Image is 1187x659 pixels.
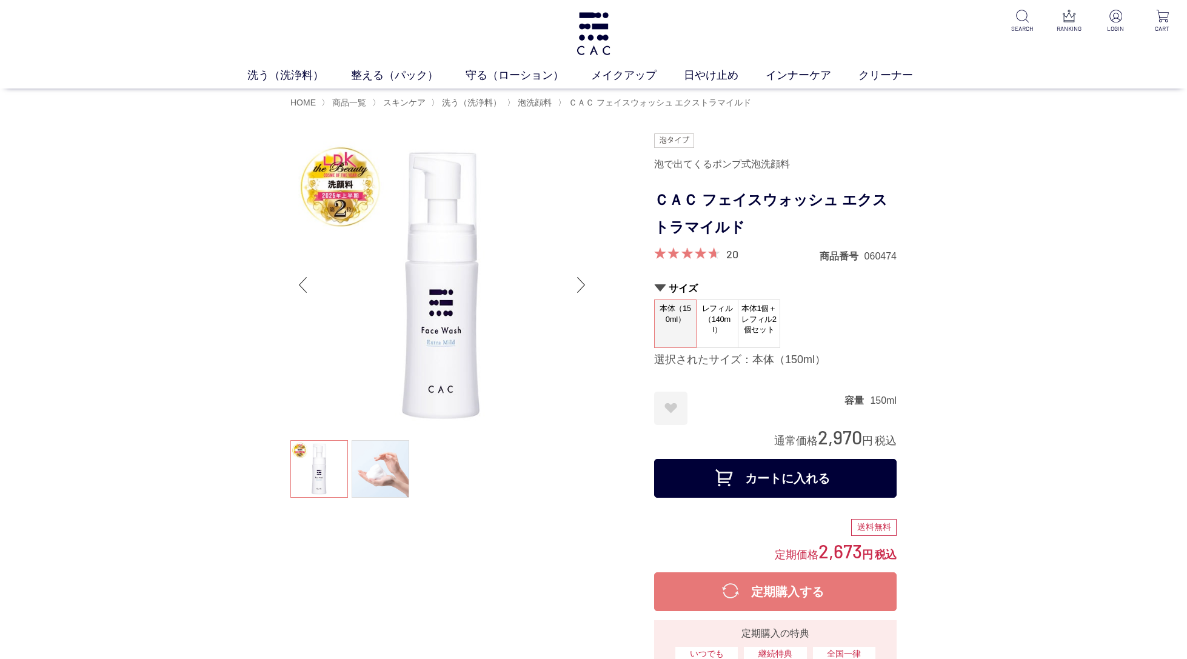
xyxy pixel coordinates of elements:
a: 泡洗顔料 [515,98,552,107]
a: LOGIN [1101,10,1131,33]
a: クリーナー [858,67,940,84]
p: SEARCH [1008,24,1037,33]
p: CART [1148,24,1177,33]
img: logo [575,12,613,55]
li: 〉 [431,97,504,109]
dt: 商品番号 [820,250,864,263]
span: 洗う（洗浄料） [442,98,501,107]
a: インナーケア [766,67,858,84]
h1: ＣＡＣ フェイスウォッシュ エクストラマイルド [654,187,897,241]
span: 2,970 [818,426,862,448]
span: 税込 [875,549,897,561]
a: ＣＡＣ フェイスウォッシュ エクストラマイルド [566,98,752,107]
a: RANKING [1054,10,1084,33]
p: LOGIN [1101,24,1131,33]
a: 日やけ止め [684,67,766,84]
a: CART [1148,10,1177,33]
li: 〉 [372,97,429,109]
a: メイクアップ [591,67,684,84]
a: スキンケア [381,98,426,107]
span: ＣＡＣ フェイスウォッシュ エクストラマイルド [569,98,752,107]
a: 商品一覧 [330,98,366,107]
span: 税込 [875,435,897,447]
a: 洗う（洗浄料） [247,67,351,84]
img: ＣＡＣ フェイスウォッシュ エクストラマイルド 本体（150ml） [290,133,593,437]
span: 定期価格 [775,547,818,561]
a: 洗う（洗浄料） [440,98,501,107]
span: 商品一覧 [332,98,366,107]
div: 泡で出てくるポンプ式泡洗顔料 [654,154,897,175]
a: HOME [290,98,316,107]
div: 定期購入の特典 [659,626,892,641]
span: 本体1個＋レフィル2個セット [738,300,780,338]
img: 泡タイプ [654,133,694,148]
a: お気に入りに登録する [654,392,687,425]
div: Previous slide [290,261,315,309]
a: 整える（パック） [351,67,466,84]
span: 円 [862,435,873,447]
span: 本体（150ml） [655,300,696,335]
li: 〉 [507,97,555,109]
div: 選択されたサイズ：本体（150ml） [654,353,897,367]
button: 定期購入する [654,572,897,611]
h2: サイズ [654,282,897,295]
p: RANKING [1054,24,1084,33]
li: 〉 [321,97,369,109]
span: レフィル（140ml） [697,300,738,338]
dd: 150ml [870,394,897,407]
a: 20 [726,247,738,261]
a: 守る（ローション） [466,67,591,84]
a: SEARCH [1008,10,1037,33]
dt: 容量 [844,394,870,407]
div: Next slide [569,261,593,309]
span: 通常価格 [774,435,818,447]
div: 送料無料 [851,519,897,536]
span: 2,673 [818,540,862,562]
button: カートに入れる [654,459,897,498]
span: スキンケア [383,98,426,107]
span: 泡洗顔料 [518,98,552,107]
span: 円 [862,549,873,561]
li: 〉 [558,97,755,109]
dd: 060474 [864,250,897,263]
